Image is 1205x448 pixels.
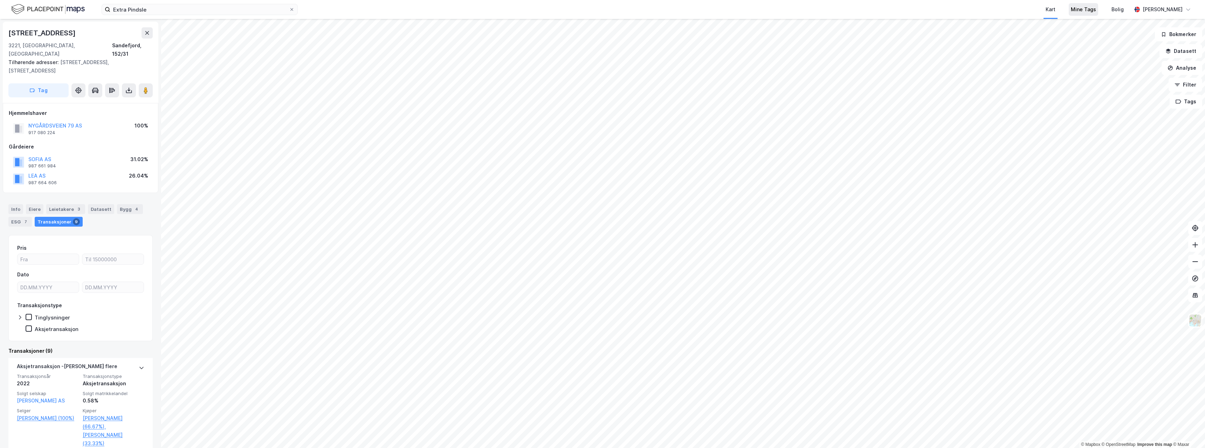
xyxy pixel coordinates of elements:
[1081,442,1100,447] a: Mapbox
[1169,78,1202,92] button: Filter
[17,398,65,404] a: [PERSON_NAME] AS
[1102,442,1136,447] a: OpenStreetMap
[35,314,70,321] div: Tinglysninger
[17,379,78,388] div: 2022
[9,109,152,117] div: Hjemmelshaver
[73,218,80,225] div: 9
[129,172,148,180] div: 26.04%
[17,373,78,379] span: Transaksjonsår
[26,204,43,214] div: Eiere
[110,4,289,15] input: Søk på adresse, matrikkel, gårdeiere, leietakere eller personer
[1162,61,1202,75] button: Analyse
[22,218,29,225] div: 7
[35,217,83,227] div: Transaksjoner
[8,217,32,227] div: ESG
[8,59,60,65] span: Tilhørende adresser:
[28,130,55,136] div: 917 080 224
[17,270,29,279] div: Dato
[8,41,112,58] div: 3221, [GEOGRAPHIC_DATA], [GEOGRAPHIC_DATA]
[1111,5,1124,14] div: Bolig
[117,204,143,214] div: Bygg
[82,254,144,264] input: Til 15000000
[1170,414,1205,448] div: Kontrollprogram for chat
[8,83,69,97] button: Tag
[17,362,117,373] div: Aksjetransaksjon - [PERSON_NAME] flere
[112,41,153,58] div: Sandefjord, 152/31
[17,244,27,252] div: Pris
[82,282,144,292] input: DD.MM.YYYY
[1046,5,1055,14] div: Kart
[88,204,114,214] div: Datasett
[8,58,147,75] div: [STREET_ADDRESS], [STREET_ADDRESS]
[1071,5,1096,14] div: Mine Tags
[28,163,56,169] div: 987 661 984
[17,414,78,422] a: [PERSON_NAME] (100%)
[1137,442,1172,447] a: Improve this map
[8,347,153,355] div: Transaksjoner (9)
[1155,27,1202,41] button: Bokmerker
[130,155,148,164] div: 31.02%
[1189,314,1202,327] img: Z
[18,254,79,264] input: Fra
[83,397,144,405] div: 0.58%
[1170,414,1205,448] iframe: Chat Widget
[75,206,82,213] div: 3
[1170,95,1202,109] button: Tags
[8,27,77,39] div: [STREET_ADDRESS]
[35,326,78,332] div: Aksjetransaksjon
[83,431,144,448] a: [PERSON_NAME] (33.33%)
[18,282,79,292] input: DD.MM.YYYY
[46,204,85,214] div: Leietakere
[9,143,152,151] div: Gårdeiere
[1159,44,1202,58] button: Datasett
[17,391,78,397] span: Solgt selskap
[17,301,62,310] div: Transaksjonstype
[11,3,85,15] img: logo.f888ab2527a4732fd821a326f86c7f29.svg
[83,414,144,431] a: [PERSON_NAME] (66.67%),
[135,122,148,130] div: 100%
[17,408,78,414] span: Selger
[8,204,23,214] div: Info
[28,180,57,186] div: 987 664 606
[1143,5,1183,14] div: [PERSON_NAME]
[83,379,144,388] div: Aksjetransaksjon
[133,206,140,213] div: 4
[83,373,144,379] span: Transaksjonstype
[83,391,144,397] span: Solgt matrikkelandel
[83,408,144,414] span: Kjøper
